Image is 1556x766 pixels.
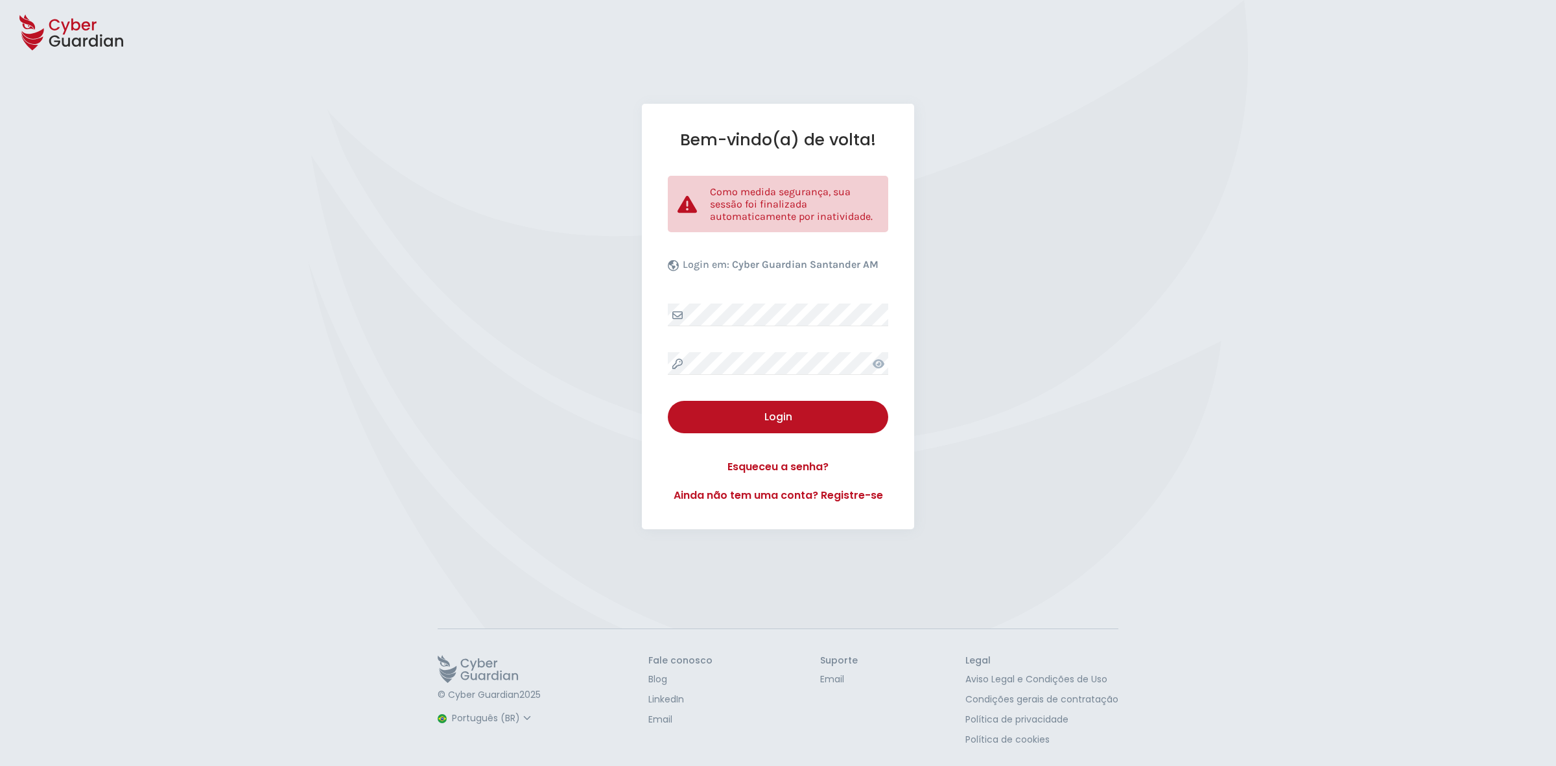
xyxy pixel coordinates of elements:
a: Blog [648,673,713,686]
a: Email [820,673,858,686]
a: Aviso Legal e Condições de Uso [965,673,1118,686]
div: Login [678,409,878,425]
h3: Legal [965,655,1118,667]
h1: Bem-vindo(a) de volta! [668,130,888,150]
a: Política de cookies [965,733,1118,747]
a: Ainda não tem uma conta? Registre-se [668,488,888,503]
p: Login em: [683,258,878,278]
h3: Suporte [820,655,858,667]
p: © Cyber Guardian 2025 [438,689,541,701]
h3: Fale conosco [648,655,713,667]
a: Política de privacidade [965,713,1118,726]
a: Email [648,713,713,726]
a: Esqueceu a senha? [668,459,888,475]
img: region-logo [438,714,447,723]
button: Login [668,401,888,433]
a: LinkedIn [648,693,713,706]
a: Condições gerais de contratação [965,693,1118,706]
p: Como medida segurança, sua sessão foi finalizada automaticamente por inatividade. [710,186,878,222]
b: Cyber Guardian Santander AM [732,258,878,270]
